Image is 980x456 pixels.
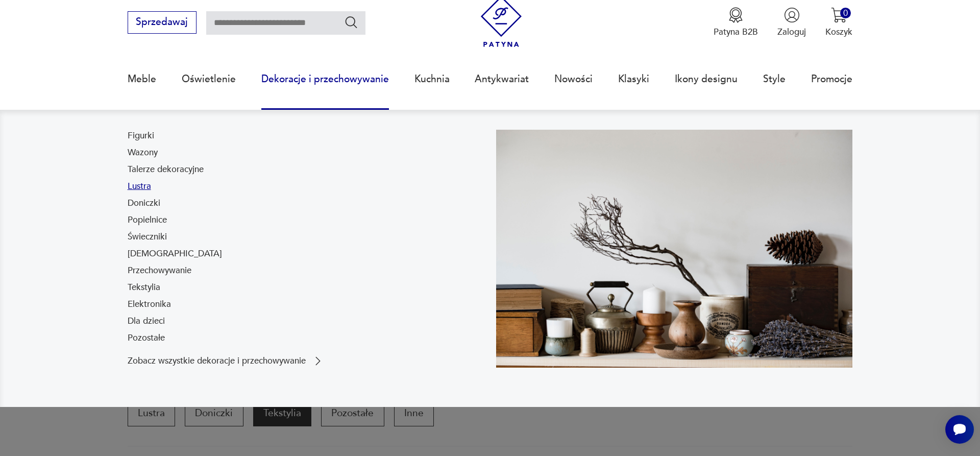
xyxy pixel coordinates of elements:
[840,8,851,18] div: 0
[128,56,156,103] a: Meble
[728,7,744,23] img: Ikona medalu
[261,56,389,103] a: Dekoracje i przechowywanie
[128,265,191,277] a: Przechowywanie
[128,214,167,226] a: Popielnice
[128,231,167,243] a: Świeczniki
[128,147,158,159] a: Wazony
[128,298,171,310] a: Elektronika
[784,7,800,23] img: Ikonka użytkownika
[128,357,306,365] p: Zobacz wszystkie dekoracje i przechowywanie
[128,248,222,260] a: [DEMOGRAPHIC_DATA]
[714,7,758,38] a: Ikona medaluPatyna B2B
[777,7,806,38] button: Zaloguj
[128,163,204,176] a: Talerze dekoracyjne
[182,56,236,103] a: Oświetlenie
[414,56,450,103] a: Kuchnia
[714,26,758,38] p: Patyna B2B
[714,7,758,38] button: Patyna B2B
[496,130,852,368] img: cfa44e985ea346226f89ee8969f25989.jpg
[811,56,852,103] a: Promocje
[618,56,649,103] a: Klasyki
[945,415,974,444] iframe: Smartsupp widget button
[777,26,806,38] p: Zaloguj
[128,315,165,327] a: Dla dzieci
[554,56,593,103] a: Nowości
[831,7,847,23] img: Ikona koszyka
[128,11,197,34] button: Sprzedawaj
[128,332,165,344] a: Pozostałe
[675,56,738,103] a: Ikony designu
[825,26,852,38] p: Koszyk
[475,56,529,103] a: Antykwariat
[128,355,324,367] a: Zobacz wszystkie dekoracje i przechowywanie
[128,130,154,142] a: Figurki
[763,56,786,103] a: Style
[128,197,160,209] a: Doniczki
[344,15,359,30] button: Szukaj
[825,7,852,38] button: 0Koszyk
[128,281,160,294] a: Tekstylia
[128,180,151,193] a: Lustra
[128,19,197,27] a: Sprzedawaj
